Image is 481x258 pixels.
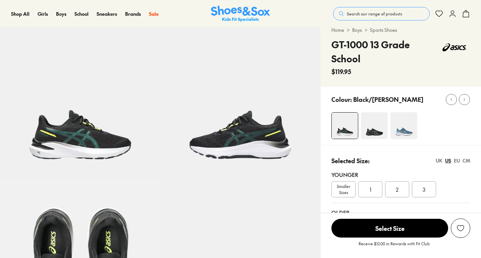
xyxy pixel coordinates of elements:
span: 2 [396,185,398,193]
img: Vendor logo [439,38,470,57]
button: Select Size [331,218,448,238]
h4: GT-1000 13 Grade School [331,38,439,66]
span: Smaller Sizes [332,183,355,195]
a: Shop All [11,10,30,17]
a: Brands [125,10,141,17]
span: 3 [423,185,425,193]
div: UK [436,157,442,164]
a: Girls [38,10,48,17]
p: Selected Size: [331,156,370,165]
a: School [74,10,89,17]
a: Sale [149,10,159,17]
p: Black/[PERSON_NAME] [353,95,423,104]
div: US [445,157,451,164]
span: $119.95 [331,67,351,76]
span: Search our range of products [347,11,402,17]
a: Boys [352,26,362,34]
img: 5-549311_1 [160,19,321,180]
a: Shoes & Sox [211,6,270,22]
div: > > [331,26,470,34]
img: 4-549310_1 [332,113,358,139]
button: Add to Wishlist [451,218,470,238]
p: Colour: [331,95,352,104]
img: 4-549316_1 [390,112,417,139]
a: Sneakers [97,10,117,17]
a: Boys [56,10,66,17]
button: Search our range of products [333,7,430,20]
a: Sports Shoes [370,26,397,34]
p: Receive $12.00 in Rewards with Fit Club [359,241,430,253]
a: Home [331,26,344,34]
div: Younger [331,171,470,179]
img: SNS_Logo_Responsive.svg [211,6,270,22]
img: 4-504099_1 [361,112,388,139]
div: CM [463,157,470,164]
div: Older [331,208,470,216]
span: 1 [370,185,371,193]
div: EU [454,157,460,164]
